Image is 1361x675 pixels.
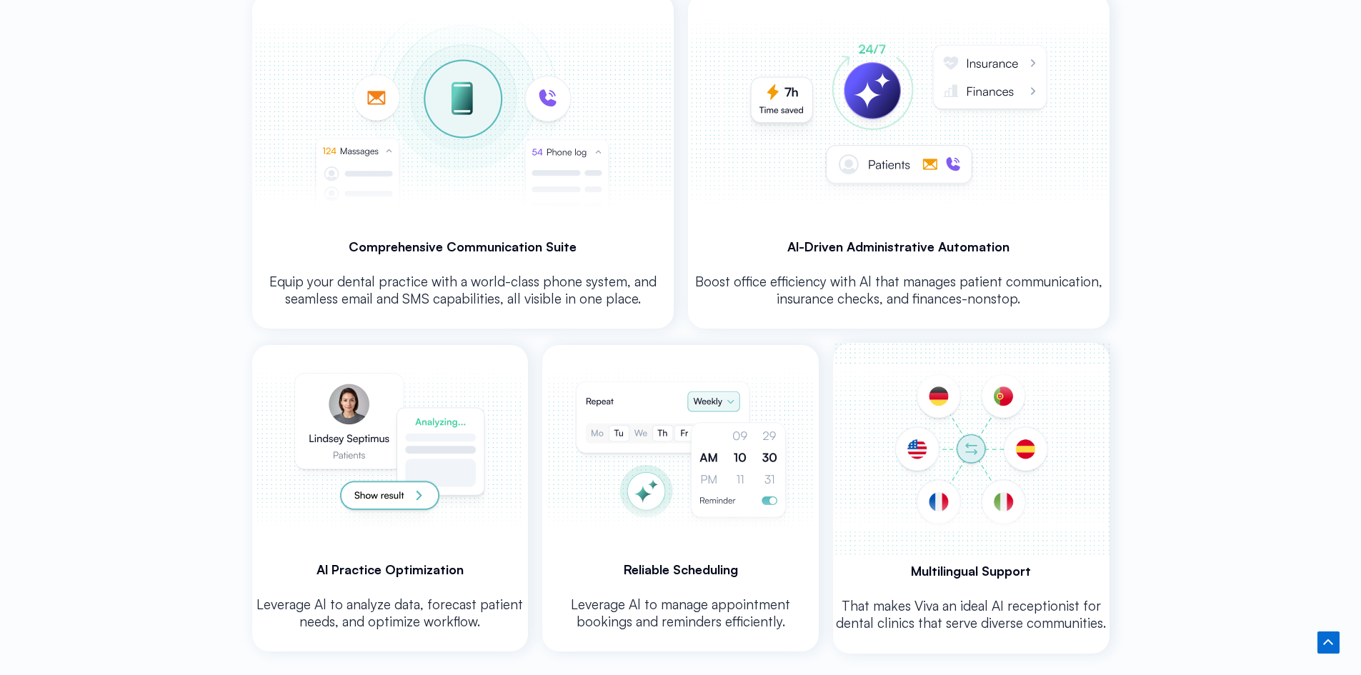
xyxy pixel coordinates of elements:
[252,273,674,307] p: Equip your dental practice with a world-class phone system, and seamless email and SMS capabiliti...
[252,561,529,578] h3: Al Practice Optimization
[252,596,529,630] p: Leverage Al to analyze data, forecast patient needs, and optimize workflow.
[833,597,1110,631] p: That makes Viva an ideal AI receptionist for dental clinics that serve diverse communities.
[688,273,1110,307] p: Boost office efficiency with Al that manages patient communication, insurance checks, and finance...
[542,596,819,630] p: Leverage Al to manage appointment bookings and reminders efficiently.
[545,345,817,554] img: Automate your dental front desk with AI scheduling assistant
[252,238,674,255] h3: Comprehensive Communication Suite
[833,562,1110,579] h3: Multilingual Support
[688,238,1110,255] h3: Al-Driven Administrative Automation
[542,561,819,578] h3: Reliable Scheduling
